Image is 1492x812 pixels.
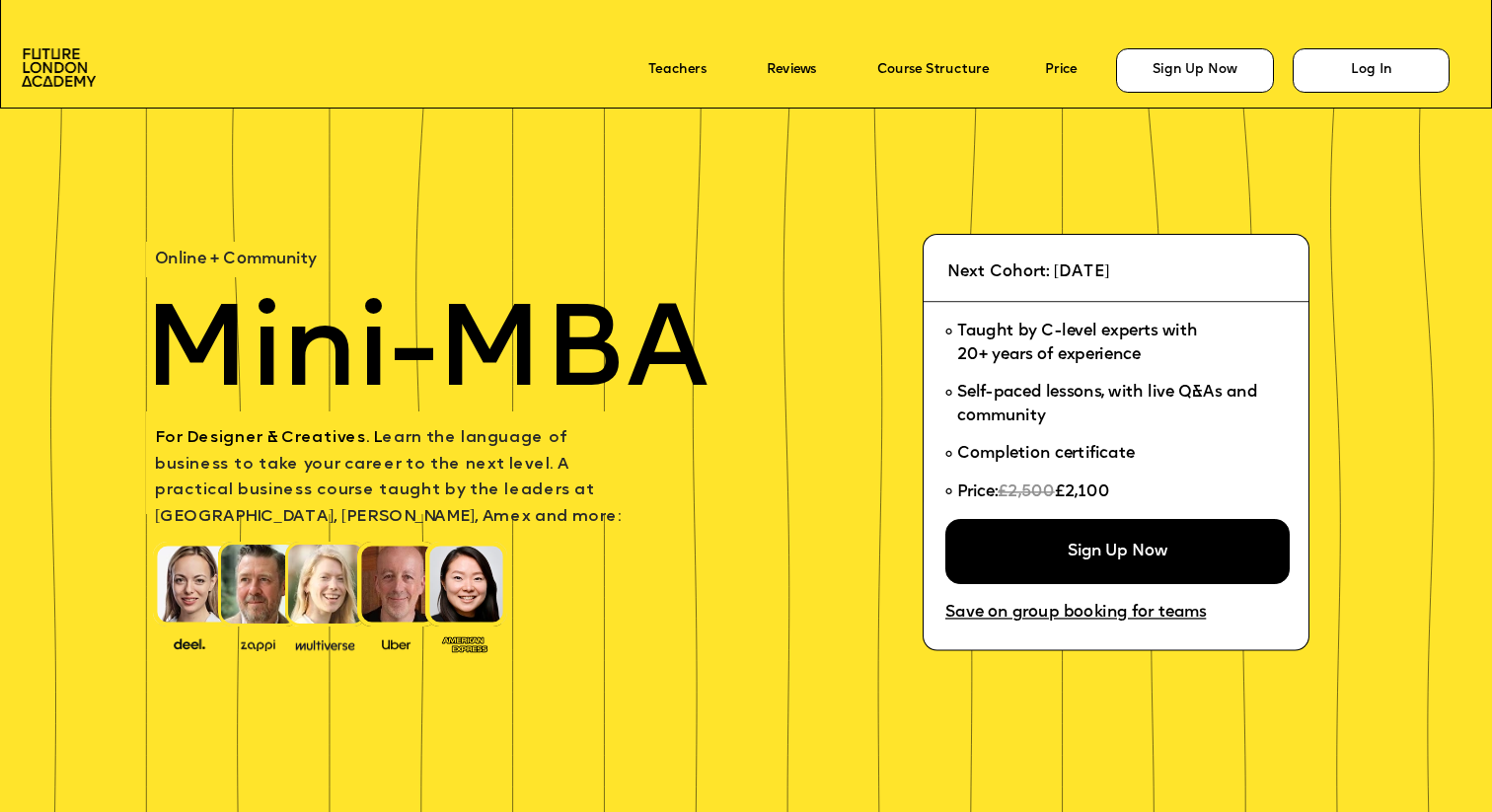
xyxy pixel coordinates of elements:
[1045,63,1077,78] a: Price
[945,605,1206,623] a: Save on group booking for teams
[1055,484,1110,500] span: £2,100
[957,386,1262,425] span: Self-paced lessons, with live Q&As and community
[155,430,382,446] span: For Designer & Creatives. L
[160,633,218,652] img: image-388f4489-9820-4c53-9b08-f7df0b8d4ae2.png
[435,632,493,654] img: image-93eab660-639c-4de6-957c-4ae039a0235a.png
[229,635,287,651] img: image-b2f1584c-cbf7-4a77-bbe0-f56ae6ee31f2.png
[367,635,425,651] img: image-99cff0b2-a396-4aab-8550-cf4071da2cb9.png
[155,253,317,268] span: Online + Community
[767,63,816,78] a: Reviews
[957,325,1198,364] span: Taught by C-level experts with 20+ years of experience
[947,264,1109,280] span: Next Cohort: [DATE]
[957,484,998,500] span: Price:
[22,48,96,86] img: image-aac980e9-41de-4c2d-a048-f29dd30a0068.png
[143,297,709,413] span: Mini-MBA
[877,63,990,78] a: Course Structure
[290,633,360,652] img: image-b7d05013-d886-4065-8d38-3eca2af40620.png
[155,430,621,525] span: earn the language of business to take your career to the next level. A practical business course ...
[998,484,1055,500] span: £2,500
[957,446,1135,462] span: Completion certificate
[648,63,707,78] a: Teachers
